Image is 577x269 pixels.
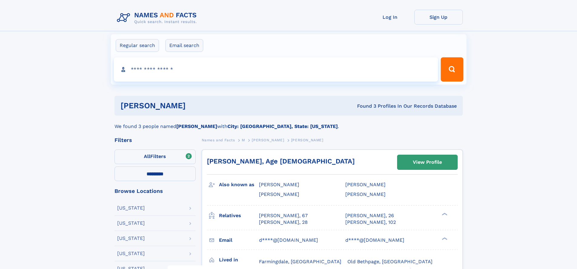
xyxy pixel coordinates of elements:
[397,155,457,170] a: View Profile
[345,219,396,226] a: [PERSON_NAME], 102
[345,182,386,187] span: [PERSON_NAME]
[114,188,196,194] div: Browse Locations
[219,210,259,221] h3: Relatives
[366,10,414,25] a: Log In
[440,237,448,240] div: ❯
[259,182,299,187] span: [PERSON_NAME]
[219,180,259,190] h3: Also known as
[414,10,463,25] a: Sign Up
[202,136,235,144] a: Names and Facts
[252,136,284,144] a: [PERSON_NAME]
[252,138,284,142] span: [PERSON_NAME]
[117,251,145,256] div: [US_STATE]
[165,39,203,52] label: Email search
[345,191,386,197] span: [PERSON_NAME]
[291,138,323,142] span: [PERSON_NAME]
[413,155,442,169] div: View Profile
[121,102,271,109] h1: [PERSON_NAME]
[271,103,457,109] div: Found 3 Profiles In Our Records Database
[116,39,159,52] label: Regular search
[219,255,259,265] h3: Lived in
[117,236,145,241] div: [US_STATE]
[345,212,394,219] a: [PERSON_NAME], 26
[440,212,448,216] div: ❯
[219,235,259,245] h3: Email
[227,123,338,129] b: City: [GEOGRAPHIC_DATA], State: [US_STATE]
[114,150,196,164] label: Filters
[117,206,145,210] div: [US_STATE]
[441,57,463,82] button: Search Button
[259,259,341,264] span: Farmingdale, [GEOGRAPHIC_DATA]
[259,219,308,226] a: [PERSON_NAME], 28
[114,116,463,130] div: We found 3 people named with .
[259,191,299,197] span: [PERSON_NAME]
[114,137,196,143] div: Filters
[144,153,150,159] span: All
[242,136,245,144] a: M
[176,123,217,129] b: [PERSON_NAME]
[114,57,438,82] input: search input
[242,138,245,142] span: M
[347,259,433,264] span: Old Bethpage, [GEOGRAPHIC_DATA]
[207,157,355,165] a: [PERSON_NAME], Age [DEMOGRAPHIC_DATA]
[259,212,308,219] a: [PERSON_NAME], 67
[117,221,145,226] div: [US_STATE]
[114,10,202,26] img: Logo Names and Facts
